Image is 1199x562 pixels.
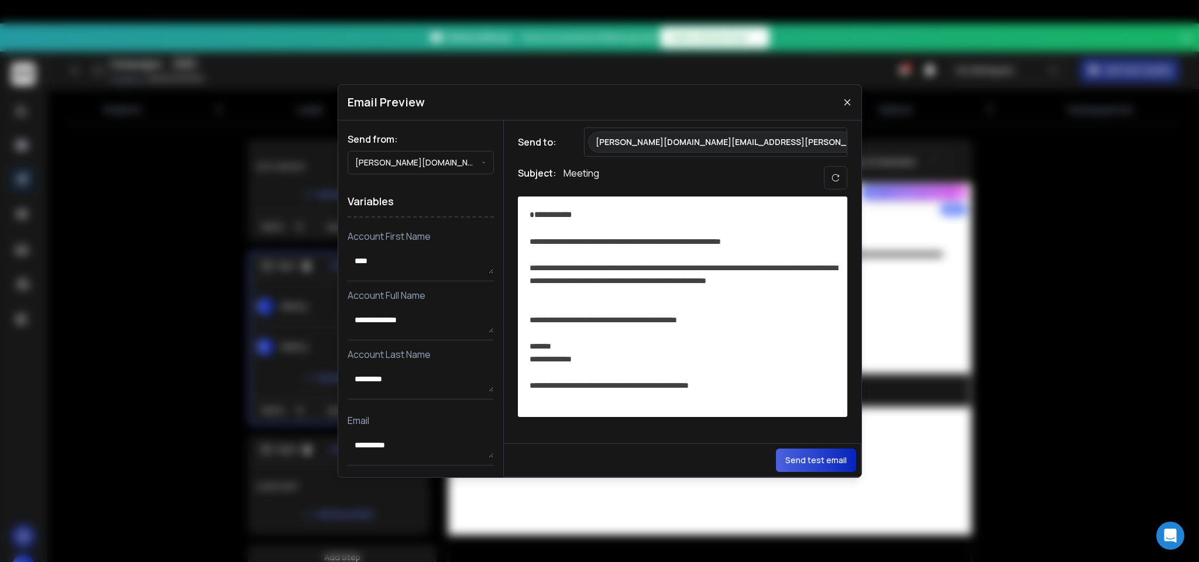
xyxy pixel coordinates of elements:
h1: Variables [348,186,494,218]
p: Meeting [564,166,599,189]
p: Email [348,413,494,427]
div: Open Intercom Messenger [1156,522,1184,550]
p: [PERSON_NAME][DOMAIN_NAME][EMAIL_ADDRESS][PERSON_NAME][DOMAIN_NAME] [355,157,482,168]
p: Account Full Name [348,288,494,302]
p: Account Last Name [348,347,494,361]
h1: Email Preview [348,94,425,111]
h1: Subject: [518,166,556,189]
button: Send test email [776,449,856,472]
h1: Send from: [348,132,494,146]
h1: Send to: [518,135,565,149]
p: Account First Name [348,229,494,243]
p: [PERSON_NAME][DOMAIN_NAME][EMAIL_ADDRESS][PERSON_NAME][DOMAIN_NAME] [596,136,940,148]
